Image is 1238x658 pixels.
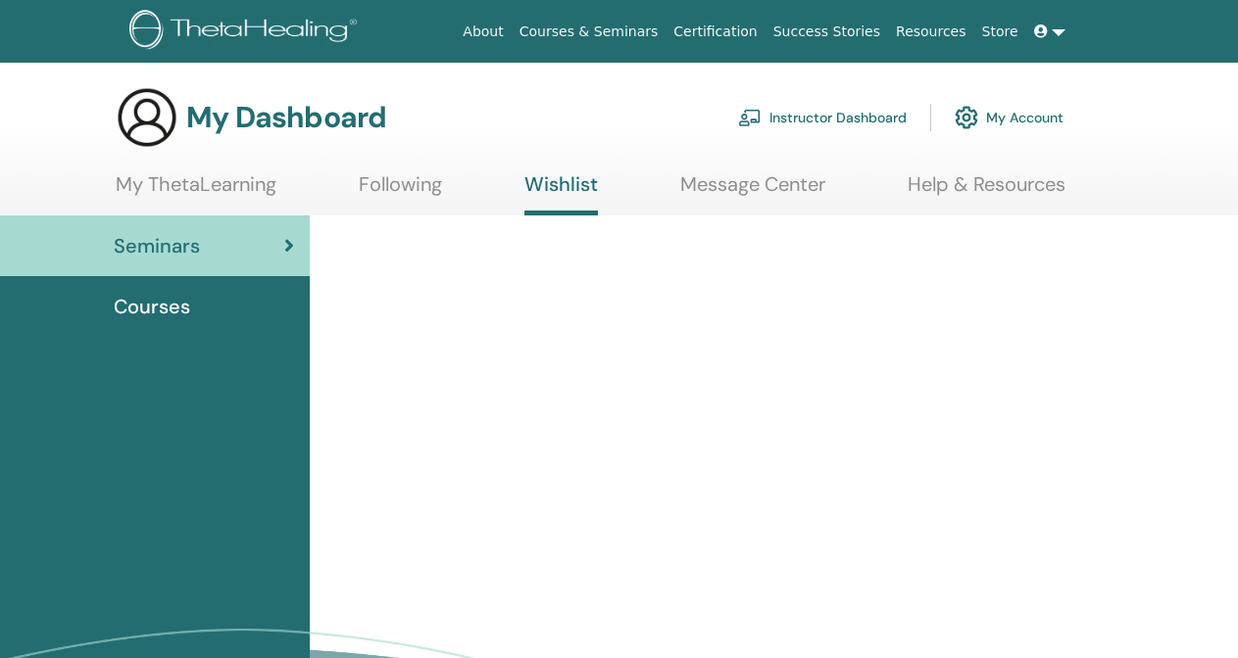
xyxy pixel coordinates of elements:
[359,172,442,211] a: Following
[955,96,1064,139] a: My Account
[116,172,276,211] a: My ThetaLearning
[186,100,386,135] h3: My Dashboard
[512,14,667,50] a: Courses & Seminars
[680,172,825,211] a: Message Center
[955,101,978,134] img: cog.svg
[116,86,178,149] img: generic-user-icon.jpg
[129,10,364,54] img: logo.png
[114,292,190,321] span: Courses
[974,14,1026,50] a: Store
[908,172,1065,211] a: Help & Resources
[524,172,598,215] a: Wishlist
[888,14,974,50] a: Resources
[114,231,200,260] span: Seminars
[738,109,762,126] img: chalkboard-teacher.svg
[766,14,888,50] a: Success Stories
[455,14,511,50] a: About
[738,96,907,139] a: Instructor Dashboard
[666,14,765,50] a: Certification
